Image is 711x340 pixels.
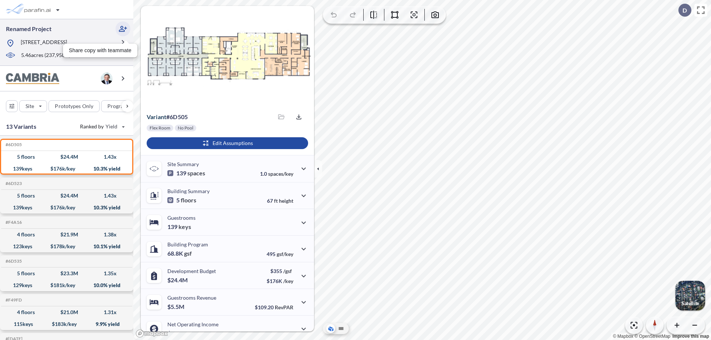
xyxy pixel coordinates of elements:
[167,303,186,310] p: $5.5M
[675,281,705,310] button: Switcher ImageSatellite
[268,171,293,177] span: spaces/key
[279,198,293,204] span: height
[274,198,278,204] span: ft
[21,51,70,60] p: 5.46 acres ( 237,958 sf)
[147,113,166,120] span: Variant
[326,324,335,333] button: Aerial View
[682,7,687,14] p: D
[6,73,59,84] img: BrandImage
[26,102,34,110] p: Site
[6,122,36,131] p: 13 Variants
[147,113,188,121] p: # 6d505
[147,137,308,149] button: Edit Assumptions
[19,100,47,112] button: Site
[74,121,130,132] button: Ranked by Yield
[260,171,293,177] p: 1.0
[675,281,705,310] img: Switcher Image
[6,25,51,33] p: Renamed Project
[613,334,633,339] a: Mapbox
[150,125,170,131] p: Flex Room
[267,198,293,204] p: 67
[187,169,205,177] span: spaces
[283,268,292,274] span: /gsf
[4,181,22,186] h5: Click to copy the code
[255,304,293,310] p: $109.20
[267,278,293,284] p: $176K
[262,331,293,337] p: 45.0%
[167,268,216,274] p: Development Budget
[55,102,93,110] p: Prototypes Only
[337,324,346,333] button: Site Plan
[178,223,191,230] span: keys
[167,294,216,301] p: Guestrooms Revenue
[167,215,196,221] p: Guestrooms
[4,220,22,225] h5: Click to copy the code
[681,300,699,306] p: Satellite
[275,304,293,310] span: RevPAR
[167,241,208,248] p: Building Program
[49,100,100,112] button: Prototypes Only
[106,123,118,130] span: Yield
[4,297,22,303] h5: Click to copy the code
[277,331,293,337] span: margin
[69,47,131,54] p: Share copy with teammate
[167,196,196,204] p: 5
[267,268,293,274] p: $355
[167,161,199,167] p: Site Summary
[4,259,22,264] h5: Click to copy the code
[178,125,193,131] p: No Pool
[4,142,22,147] h5: Click to copy the code
[101,73,113,84] img: user logo
[167,223,191,230] p: 139
[167,321,218,327] p: Net Operating Income
[167,250,192,257] p: 68.8K
[136,329,168,338] a: Mapbox homepage
[21,38,67,48] p: [STREET_ADDRESS]
[167,169,205,177] p: 139
[267,251,293,257] p: 495
[277,251,293,257] span: gsf/key
[672,334,709,339] a: Improve this map
[213,139,253,147] p: Edit Assumptions
[167,330,186,337] p: $2.5M
[167,276,189,284] p: $24.4M
[101,100,141,112] button: Program
[181,196,196,204] span: floors
[634,334,670,339] a: OpenStreetMap
[184,250,192,257] span: gsf
[107,102,128,110] p: Program
[283,278,293,284] span: /key
[167,188,210,194] p: Building Summary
